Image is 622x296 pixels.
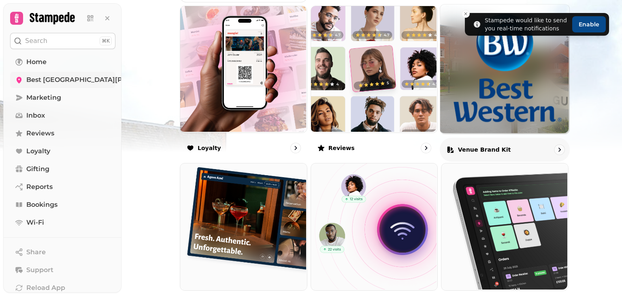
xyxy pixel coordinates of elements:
[422,144,430,152] svg: go to
[26,146,50,156] span: Loyalty
[26,283,65,293] span: Reload App
[572,16,606,32] button: Enable
[26,57,47,67] span: Home
[26,265,53,275] span: Support
[310,5,437,132] img: Reviews
[440,4,569,134] img: aHR0cHM6Ly9ibGFja2J4LnMzLmV1LXdlc3QtMi5hbWF6b25hd3MuY29tLzFjZjFhNzY5LTNlZTUtMTFlYi05MGY1LTA2M2ZlM...
[10,280,115,296] button: Reload App
[10,72,115,88] a: Best [GEOGRAPHIC_DATA][PERSON_NAME] - 83775
[198,144,221,152] p: Loyalty
[26,129,54,138] span: Reviews
[26,200,58,210] span: Bookings
[10,214,115,231] a: Wi-Fi
[10,33,115,49] button: Search⌘K
[311,6,438,160] a: ReviewsReviews
[555,145,563,153] svg: go to
[10,179,115,195] a: Reports
[26,75,198,85] span: Best [GEOGRAPHIC_DATA][PERSON_NAME] - 83775
[10,244,115,260] button: Share
[292,144,300,152] svg: go to
[179,163,306,290] img: Website
[462,10,470,18] button: Close toast
[10,125,115,142] a: Reviews
[458,145,511,153] p: Venue brand kit
[10,262,115,278] button: Support
[310,163,437,290] img: Wi-Fi
[26,164,49,174] span: Gifting
[485,16,569,32] div: Stampede would like to send you real-time notifications
[100,36,112,45] div: ⌘K
[26,218,44,227] span: Wi-Fi
[10,197,115,213] a: Bookings
[10,161,115,177] a: Gifting
[26,182,53,192] span: Reports
[26,247,46,257] span: Share
[26,93,61,103] span: Marketing
[10,143,115,159] a: Loyalty
[180,6,307,160] a: LoyaltyLoyalty
[26,111,45,120] span: Inbox
[328,144,355,152] p: Reviews
[440,4,570,161] a: Venue brand kitVenue brand kit
[179,5,306,132] img: Loyalty
[10,107,115,124] a: Inbox
[10,54,115,70] a: Home
[441,163,567,290] img: Terminal
[25,36,47,46] p: Search
[10,90,115,106] a: Marketing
